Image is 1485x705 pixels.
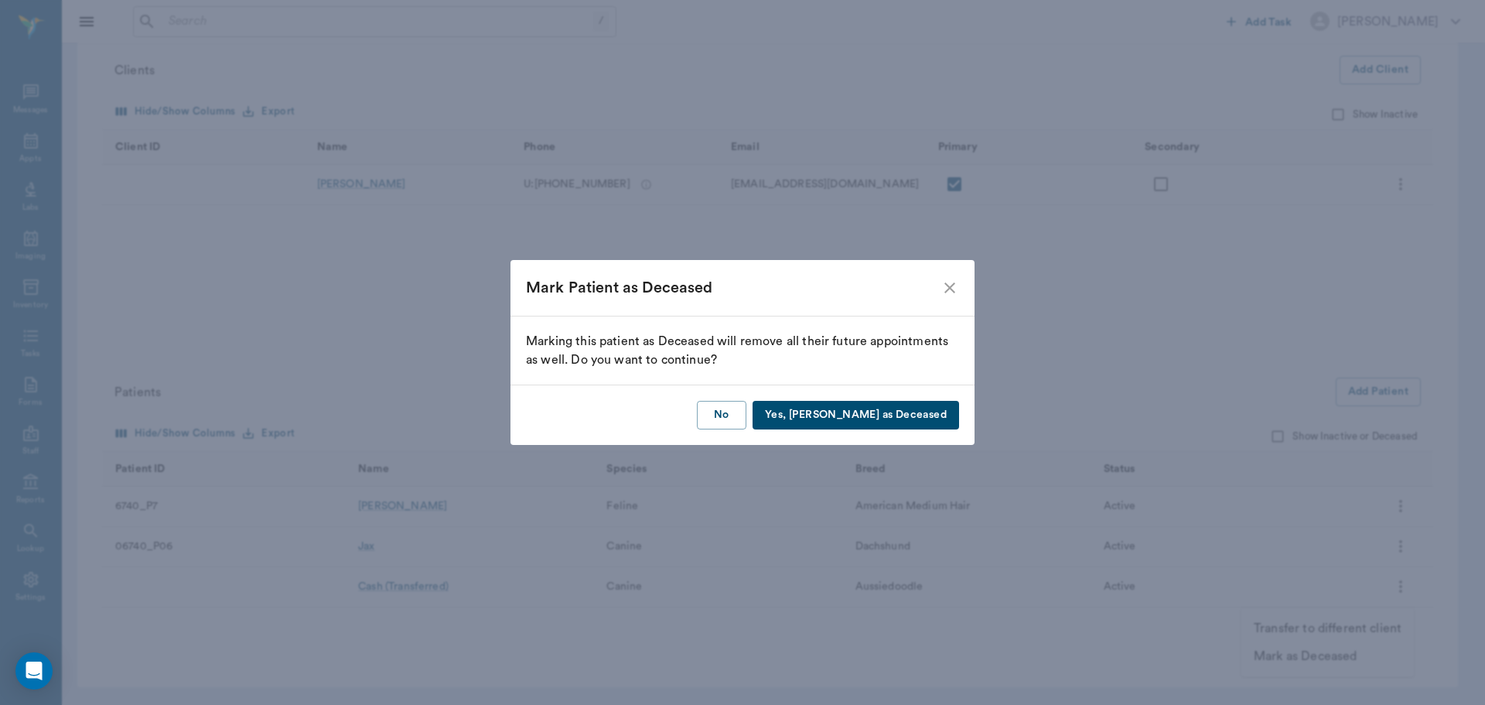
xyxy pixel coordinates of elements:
button: Yes, [PERSON_NAME] as Deceased [753,401,959,430]
button: No [697,401,746,430]
div: Marking this patient as Deceased will remove all their future appointments as well. Do you want t... [526,332,959,369]
div: Open Intercom Messenger [15,652,53,690]
button: close [940,279,959,297]
div: Mark Patient as Deceased [526,275,940,300]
